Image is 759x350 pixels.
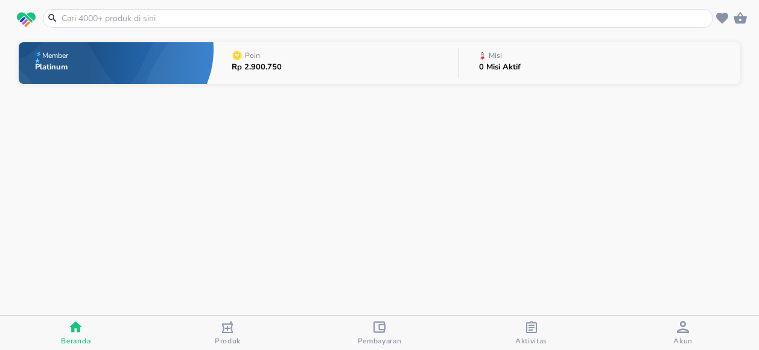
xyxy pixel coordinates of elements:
[42,52,68,59] p: Member
[607,316,759,350] button: Akun
[232,63,282,71] p: Rp 2.900.750
[245,52,260,59] p: Poin
[479,63,521,71] p: 0 Misi Aktif
[489,52,502,59] p: Misi
[152,316,304,350] button: Produk
[35,63,71,71] p: Platinum
[60,12,710,25] input: Cari 4000+ produk di sini
[358,336,402,346] span: Pembayaran
[215,336,241,346] span: Produk
[19,39,213,87] button: MemberPlatinum
[303,316,456,350] button: Pembayaran
[515,336,547,346] span: Aktivitas
[214,39,459,87] button: PoinRp 2.900.750
[61,336,91,346] span: Beranda
[459,39,740,87] button: Misi0 Misi Aktif
[673,336,693,346] span: Akun
[456,316,608,350] button: Aktivitas
[17,12,36,28] img: logo_swiperx_s.bd005f3b.svg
